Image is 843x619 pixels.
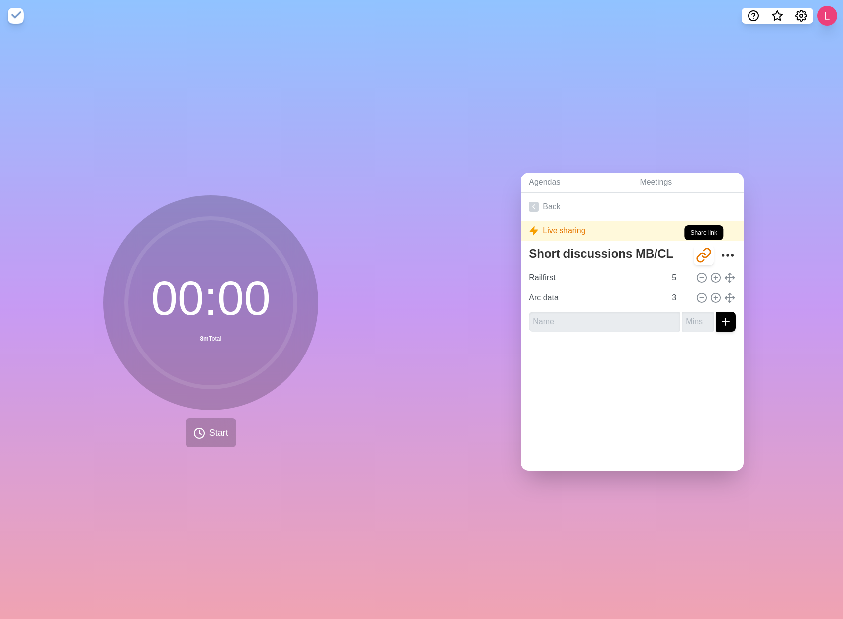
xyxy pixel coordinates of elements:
[718,245,738,265] button: More
[521,221,744,241] div: Live sharing
[525,268,666,288] input: Name
[694,245,714,265] button: Share link
[632,173,744,193] a: Meetings
[186,418,236,447] button: Start
[765,8,789,24] button: What’s new
[682,312,714,332] input: Mins
[789,8,813,24] button: Settings
[742,8,765,24] button: Help
[668,288,692,308] input: Mins
[8,8,24,24] img: timeblocks logo
[529,312,680,332] input: Name
[209,426,228,440] span: Start
[521,193,744,221] a: Back
[525,288,666,308] input: Name
[521,173,632,193] a: Agendas
[668,268,692,288] input: Mins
